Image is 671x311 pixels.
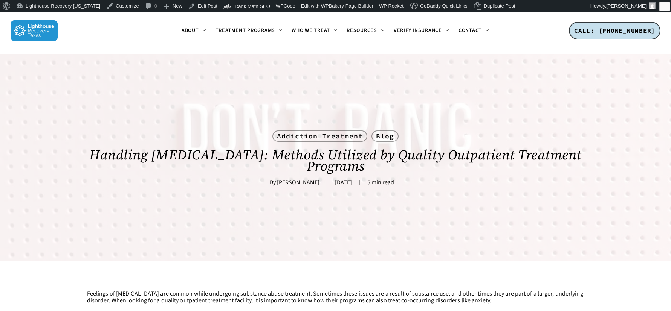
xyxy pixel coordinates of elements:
span: Resources [347,27,377,34]
span: By [270,180,276,185]
span: Rank Math SEO [235,3,270,9]
span: CALL: [PHONE_NUMBER] [574,27,655,34]
span: [DATE] [327,180,359,185]
h1: Handling [MEDICAL_DATA]: Methods Utilized by Quality Outpatient Treatment Programs [87,142,584,179]
span: Treatment Programs [216,27,275,34]
a: Addiction Treatment [272,130,367,142]
a: [PERSON_NAME] [277,178,319,187]
a: Contact [454,28,494,34]
a: About [177,28,211,34]
span: Contact [459,27,482,34]
img: Lighthouse Recovery Texas [11,20,58,41]
span: Who We Treat [292,27,330,34]
a: Resources [342,28,389,34]
a: CALL: [PHONE_NUMBER] [569,22,660,40]
a: Who We Treat [287,28,342,34]
a: Treatment Programs [211,28,287,34]
span: [PERSON_NAME] [606,3,647,9]
span: Verify Insurance [394,27,442,34]
span: 5 min read [359,180,402,185]
a: Blog [371,130,399,142]
span: About [182,27,199,34]
a: Verify Insurance [389,28,454,34]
